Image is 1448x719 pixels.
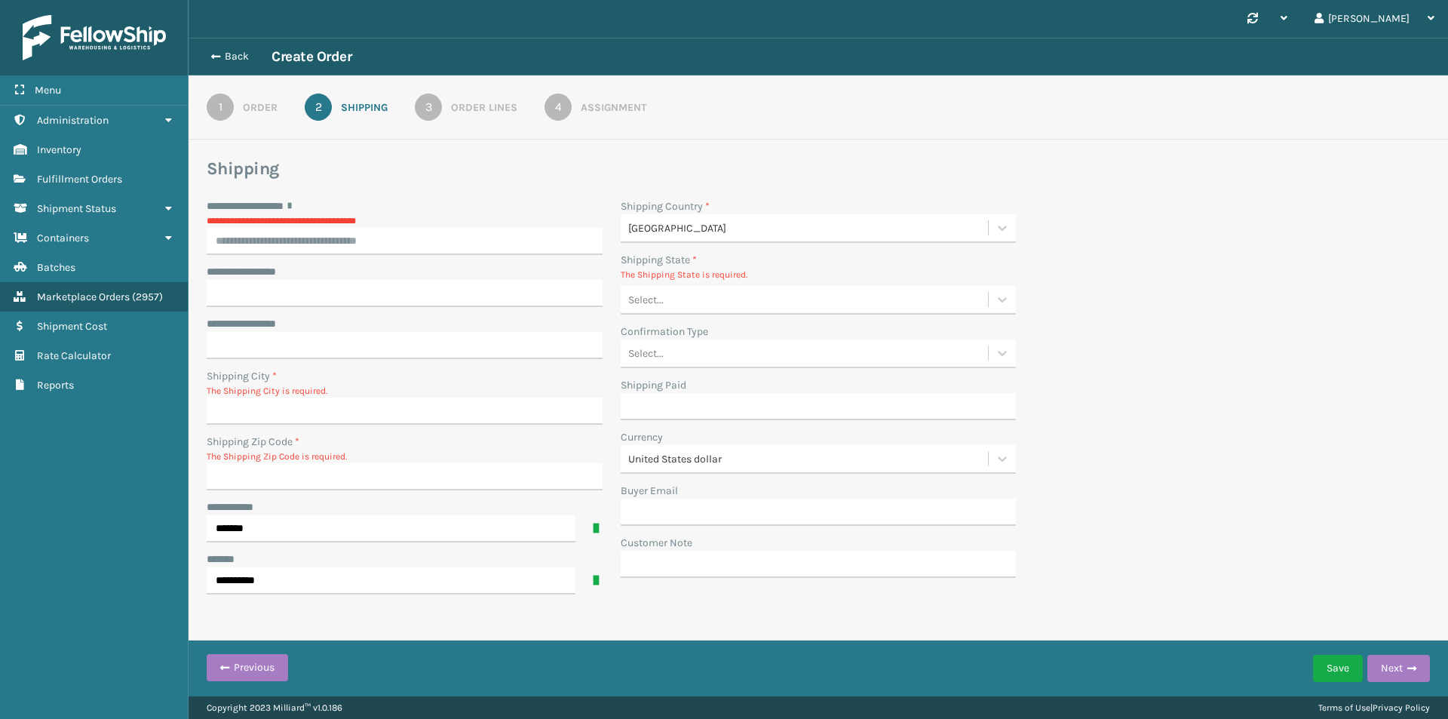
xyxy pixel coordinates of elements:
[37,202,116,215] span: Shipment Status
[628,292,664,308] div: Select...
[37,349,111,362] span: Rate Calculator
[207,450,603,463] p: The Shipping Zip Code is required.
[271,48,351,66] h3: Create Order
[621,198,710,214] label: Shipping Country
[37,379,74,392] span: Reports
[37,173,122,186] span: Fulfillment Orders
[1318,702,1370,713] a: Terms of Use
[37,232,89,244] span: Containers
[207,368,277,384] label: Shipping City
[1367,655,1430,682] button: Next
[37,290,130,303] span: Marketplace Orders
[621,377,686,393] label: Shipping Paid
[628,451,990,467] div: United States dollar
[207,94,234,121] div: 1
[621,324,708,340] label: Confirmation Type
[1313,655,1363,682] button: Save
[37,261,75,274] span: Batches
[621,252,697,268] label: Shipping State
[243,100,278,115] div: Order
[35,84,61,97] span: Menu
[1318,696,1430,719] div: |
[621,483,678,499] label: Buyer Email
[23,15,166,60] img: logo
[305,94,332,121] div: 2
[341,100,388,115] div: Shipping
[37,114,109,127] span: Administration
[628,220,990,236] div: [GEOGRAPHIC_DATA]
[207,158,1430,180] h3: Shipping
[207,384,603,398] p: The Shipping City is required.
[621,268,1017,281] p: The Shipping State is required.
[37,143,81,156] span: Inventory
[545,94,572,121] div: 4
[621,535,692,551] label: Customer Note
[37,320,107,333] span: Shipment Cost
[207,654,288,681] button: Previous
[207,434,299,450] label: Shipping Zip Code
[581,100,646,115] div: Assignment
[132,290,163,303] span: ( 2957 )
[621,429,663,445] label: Currency
[628,346,664,361] div: Select...
[1373,702,1430,713] a: Privacy Policy
[207,696,342,719] p: Copyright 2023 Milliard™ v 1.0.186
[202,50,271,63] button: Back
[451,100,517,115] div: Order Lines
[415,94,442,121] div: 3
